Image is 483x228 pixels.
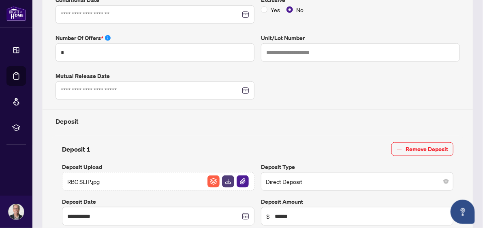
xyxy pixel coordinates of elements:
span: $ [266,212,270,221]
label: Deposit Amount [261,197,453,206]
button: Remove Deposit [391,142,453,156]
label: Unit/Lot Number [261,34,460,42]
span: info-circle [105,35,111,41]
span: minus [397,146,402,152]
button: File Archive [207,175,220,188]
label: Mutual Release Date [56,72,254,80]
img: File Download [222,175,234,188]
h4: Deposit 1 [62,144,90,154]
span: No [293,5,307,14]
img: logo [6,6,26,21]
button: Open asap [451,200,475,224]
span: RBC SLIP.jpg [67,177,100,186]
img: File Attachement [237,175,249,188]
h4: Deposit [56,116,460,126]
label: Deposit Date [62,197,254,206]
span: Yes [267,5,283,14]
span: Direct Deposit [266,174,449,189]
img: Profile Icon [9,204,24,220]
button: File Attachement [236,175,249,188]
img: File Archive [207,175,220,188]
span: RBC SLIP.jpgFile ArchiveFile DownloadFile Attachement [62,172,254,191]
span: close-circle [444,179,449,184]
span: Remove Deposit [406,143,448,156]
label: Number of offers [56,34,254,42]
label: Deposit Upload [62,163,254,171]
button: File Download [222,175,235,188]
label: Deposit Type [261,163,453,171]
